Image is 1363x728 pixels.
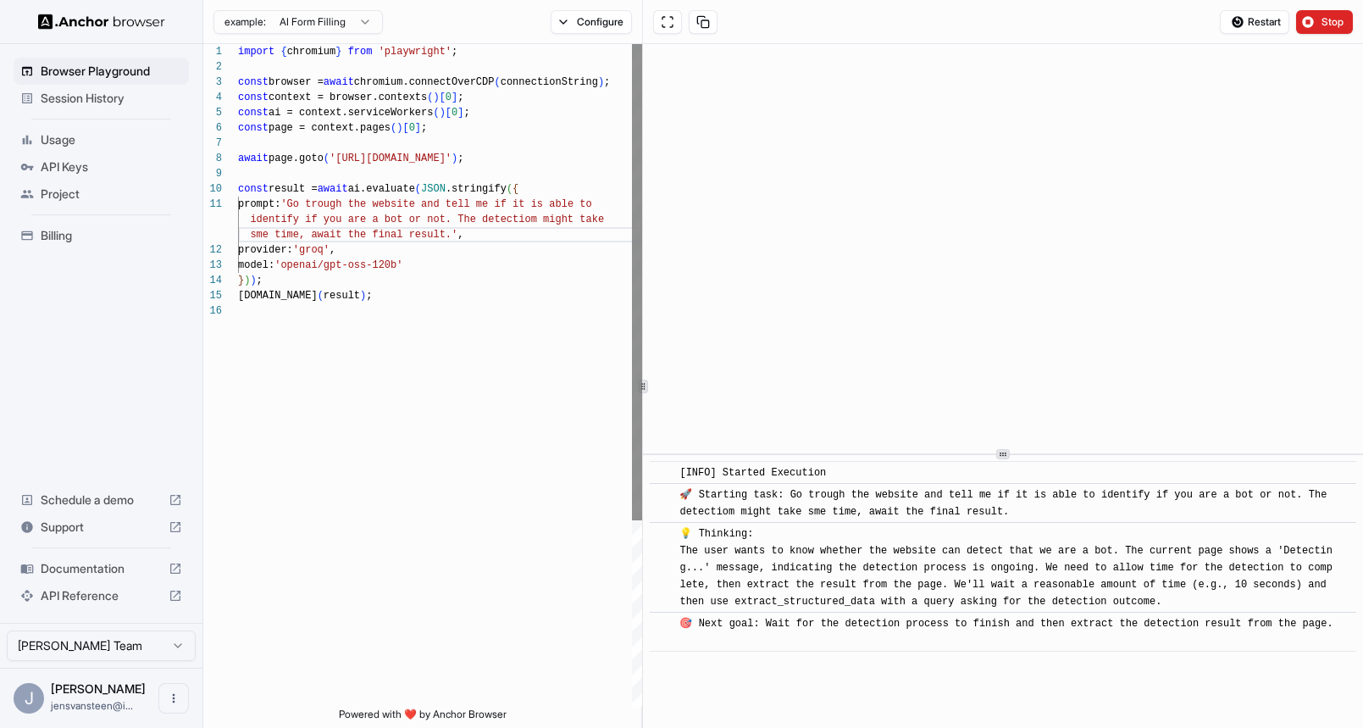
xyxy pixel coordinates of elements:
button: Configure [551,10,633,34]
img: Anchor Logo [38,14,165,30]
span: Project [41,186,182,203]
button: Open menu [158,683,189,714]
span: jensvansteen@icloud.com [51,699,133,712]
div: Documentation [14,555,189,582]
span: Schedule a demo [41,492,162,508]
div: Project [14,181,189,208]
button: Open in full screen [653,10,682,34]
div: Usage [14,126,189,153]
div: Session History [14,85,189,112]
span: Documentation [41,560,162,577]
span: Billing [41,227,182,244]
div: Support [14,514,189,541]
span: Restart [1248,15,1281,29]
span: Session History [41,90,182,107]
div: J [14,683,44,714]
span: Support [41,519,162,536]
div: API Reference [14,582,189,609]
span: Stop [1321,15,1345,29]
button: Stop [1296,10,1353,34]
span: Browser Playground [41,63,182,80]
button: Restart [1220,10,1289,34]
button: Copy session ID [689,10,718,34]
span: Jens Van Steen [51,681,146,696]
span: Usage [41,131,182,148]
div: Schedule a demo [14,486,189,514]
span: API Keys [41,158,182,175]
div: Browser Playground [14,58,189,85]
span: example: [224,15,266,29]
span: API Reference [41,587,162,604]
div: Billing [14,222,189,249]
div: API Keys [14,153,189,181]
